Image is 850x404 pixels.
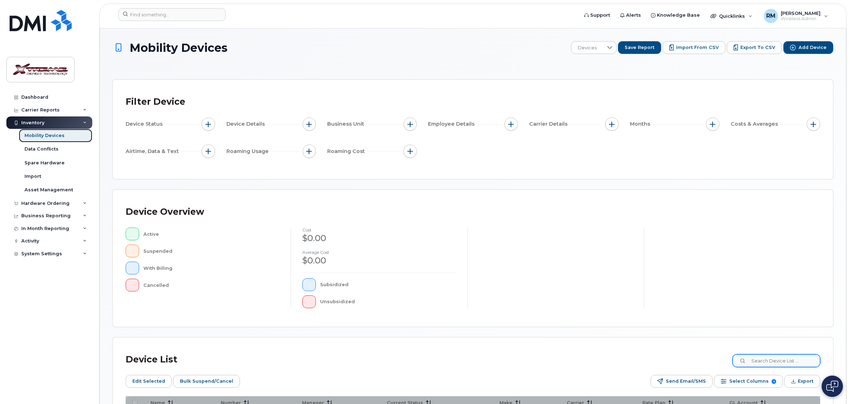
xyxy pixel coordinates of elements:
div: With Billing [143,262,280,274]
div: Filter Device [126,93,185,111]
button: Bulk Suspend/Cancel [173,375,240,388]
span: Costs & Averages [731,120,780,128]
span: Select Columns [729,376,769,387]
span: Add Device [799,44,827,51]
span: Carrier Details [529,120,570,128]
span: Export [798,376,813,387]
span: Send Email/SMS [666,376,706,387]
button: Export to CSV [727,41,782,54]
span: Business Unit [327,120,366,128]
span: Export to CSV [740,44,775,51]
div: Active [143,228,280,240]
img: Open chat [826,381,838,392]
button: Import from CSV [663,41,725,54]
div: Subsidized [320,278,456,291]
h4: Average cost [302,250,456,255]
span: Devices [571,42,603,54]
div: Device List [126,350,177,369]
span: Roaming Cost [327,148,367,155]
span: Airtime, Data & Text [126,148,181,155]
div: $0.00 [302,232,456,244]
span: Edit Selected [132,376,165,387]
span: Device Details [226,120,267,128]
span: Import from CSV [676,44,719,51]
h4: cost [302,228,456,232]
button: Save Report [618,41,661,54]
div: $0.00 [302,255,456,267]
span: Save Report [625,44,654,51]
div: Device Overview [126,203,204,221]
span: Roaming Usage [226,148,271,155]
input: Search Device List ... [733,354,820,367]
div: Unsubsidized [320,295,456,308]
button: Export [784,375,820,388]
span: Bulk Suspend/Cancel [180,376,233,387]
div: Cancelled [143,279,280,291]
span: 9 [772,379,776,384]
button: Edit Selected [126,375,172,388]
button: Add Device [783,41,833,54]
span: Months [630,120,652,128]
span: Mobility Devices [130,42,227,54]
span: Device Status [126,120,165,128]
span: Employee Details [428,120,477,128]
div: Suspended [143,245,280,257]
button: Send Email/SMS [651,375,713,388]
button: Select Columns 9 [714,375,783,388]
